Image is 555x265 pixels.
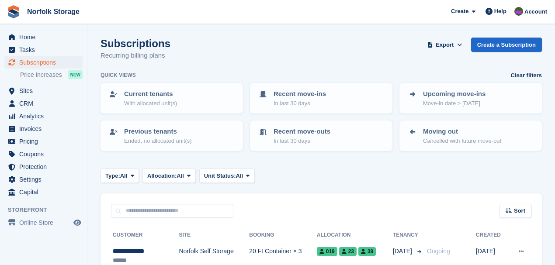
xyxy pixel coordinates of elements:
a: menu [4,173,83,186]
img: Tom Pearson [514,7,523,16]
span: [DATE] [393,247,414,256]
a: menu [4,161,83,173]
a: Recent move-ins In last 30 days [251,84,392,113]
span: Sort [514,206,525,215]
p: Recent move-outs [274,127,330,137]
a: Price increases NEW [20,70,83,79]
p: With allocated unit(s) [124,99,177,108]
span: CRM [19,97,72,110]
a: menu [4,31,83,43]
span: All [177,172,184,180]
th: Created [476,228,508,242]
span: Subscriptions [19,56,72,69]
span: Unit Status: [204,172,236,180]
p: In last 30 days [274,137,330,145]
a: Create a Subscription [471,38,542,52]
span: Export [436,41,454,49]
span: Allocation: [147,172,177,180]
a: menu [4,135,83,148]
p: Recent move-ins [274,89,326,99]
a: menu [4,217,83,229]
a: Upcoming move-ins Move-in date > [DATE] [400,84,541,113]
p: Previous tenants [124,127,192,137]
span: Capital [19,186,72,198]
span: Storefront [8,206,87,214]
div: NEW [68,70,83,79]
p: Moving out [423,127,501,137]
a: menu [4,85,83,97]
a: Clear filters [510,71,542,80]
p: Current tenants [124,89,177,99]
th: Allocation [317,228,393,242]
span: Protection [19,161,72,173]
span: Help [494,7,506,16]
p: Ended, no allocated unit(s) [124,137,192,145]
a: Recent move-outs In last 30 days [251,121,392,150]
img: stora-icon-8386f47178a22dfd0bd8f6a31ec36ba5ce8667c1dd55bd0f319d3a0aa187defe.svg [7,5,20,18]
button: Unit Status: All [199,169,255,183]
th: Tenancy [393,228,423,242]
a: menu [4,56,83,69]
span: Account [524,7,547,16]
span: Analytics [19,110,72,122]
span: Sites [19,85,72,97]
h6: Quick views [101,71,136,79]
span: Home [19,31,72,43]
span: Ongoing [427,248,450,255]
span: Pricing [19,135,72,148]
a: Norfolk Storage [24,4,83,19]
span: 39 [358,247,376,256]
a: menu [4,44,83,56]
p: Upcoming move-ins [423,89,486,99]
a: menu [4,186,83,198]
a: menu [4,123,83,135]
a: menu [4,110,83,122]
span: Settings [19,173,72,186]
th: Customer [111,228,179,242]
a: Current tenants With allocated unit(s) [101,84,242,113]
span: Type: [105,172,120,180]
span: Coupons [19,148,72,160]
button: Type: All [101,169,139,183]
span: All [236,172,243,180]
a: Preview store [72,217,83,228]
a: Previous tenants Ended, no allocated unit(s) [101,121,242,150]
p: In last 30 days [274,99,326,108]
th: Booking [249,228,316,242]
p: Cancelled with future move-out [423,137,501,145]
span: Tasks [19,44,72,56]
p: Recurring billing plans [101,51,170,61]
button: Export [426,38,464,52]
a: menu [4,148,83,160]
span: Online Store [19,217,72,229]
span: Price increases [20,71,62,79]
span: Create [451,7,468,16]
a: menu [4,97,83,110]
a: Moving out Cancelled with future move-out [400,121,541,150]
button: Allocation: All [142,169,196,183]
span: 23 [339,247,357,256]
span: All [120,172,128,180]
th: Site [179,228,249,242]
h1: Subscriptions [101,38,170,49]
p: Move-in date > [DATE] [423,99,486,108]
span: 019 [317,247,337,256]
span: Invoices [19,123,72,135]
